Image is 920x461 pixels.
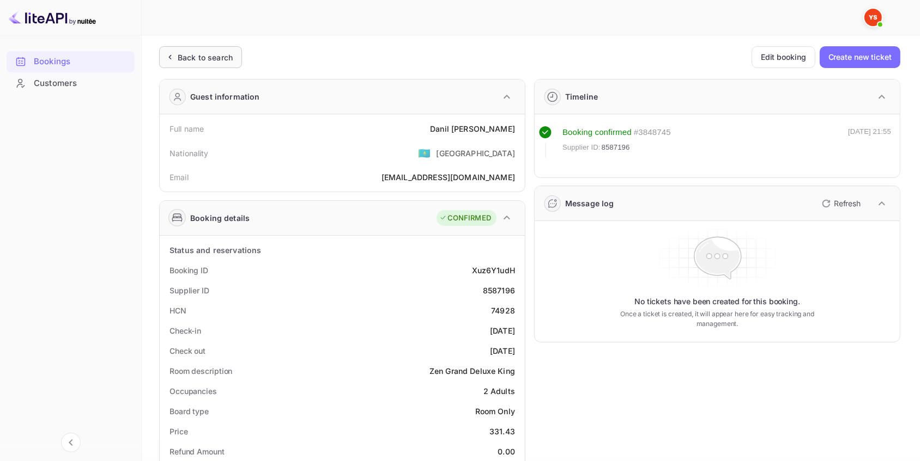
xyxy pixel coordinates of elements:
p: No tickets have been created for this booking. [634,296,800,307]
div: Supplier ID [170,285,209,296]
button: Edit booking [752,46,815,68]
span: Supplier ID: [562,142,601,153]
img: LiteAPI logo [9,9,96,26]
div: [DATE] 21:55 [848,126,891,158]
div: Room Only [475,405,515,417]
img: Yandex Support [864,9,882,26]
button: Collapse navigation [61,433,81,452]
span: 8587196 [602,142,630,153]
button: Refresh [815,195,865,212]
div: Xuz6Y1udH [472,265,515,276]
div: 74928 [491,305,515,316]
div: Room description [170,365,232,377]
p: Refresh [834,198,861,209]
div: [EMAIL_ADDRESS][DOMAIN_NAME] [382,171,515,183]
p: Once a ticket is created, it will appear here for easy tracking and management. [619,309,815,329]
div: Customers [34,77,129,90]
div: Customers [7,73,135,94]
div: Danil [PERSON_NAME] [430,123,515,134]
a: Customers [7,73,135,93]
div: [DATE] [490,325,515,336]
div: [GEOGRAPHIC_DATA] [436,147,515,159]
div: Bookings [34,56,129,68]
div: Timeline [565,91,598,102]
div: Price [170,426,188,437]
div: # 3848745 [634,126,671,139]
div: Status and reservations [170,244,261,256]
a: Bookings [7,51,135,71]
div: CONFIRMED [439,213,491,224]
div: Occupancies [170,385,217,397]
div: Email [170,171,189,183]
button: Create new ticket [820,46,900,68]
div: Nationality [170,147,209,159]
div: Back to search [178,52,233,63]
div: Board type [170,405,209,417]
div: Refund Amount [170,446,225,457]
div: Guest information [190,91,260,102]
div: Booking ID [170,265,208,276]
div: Full name [170,123,204,134]
div: Message log [565,198,614,209]
div: HCN [170,305,186,316]
div: Zen Grand Deluxe King [429,365,515,377]
div: Check out [170,345,205,356]
div: 0.00 [498,446,515,457]
div: [DATE] [490,345,515,356]
div: 8587196 [483,285,515,296]
div: Booking confirmed [562,126,632,139]
div: Booking details [190,212,250,224]
div: 2 Adults [483,385,515,397]
div: 331.43 [489,426,515,437]
div: Check-in [170,325,201,336]
span: United States [418,143,431,163]
div: Bookings [7,51,135,72]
